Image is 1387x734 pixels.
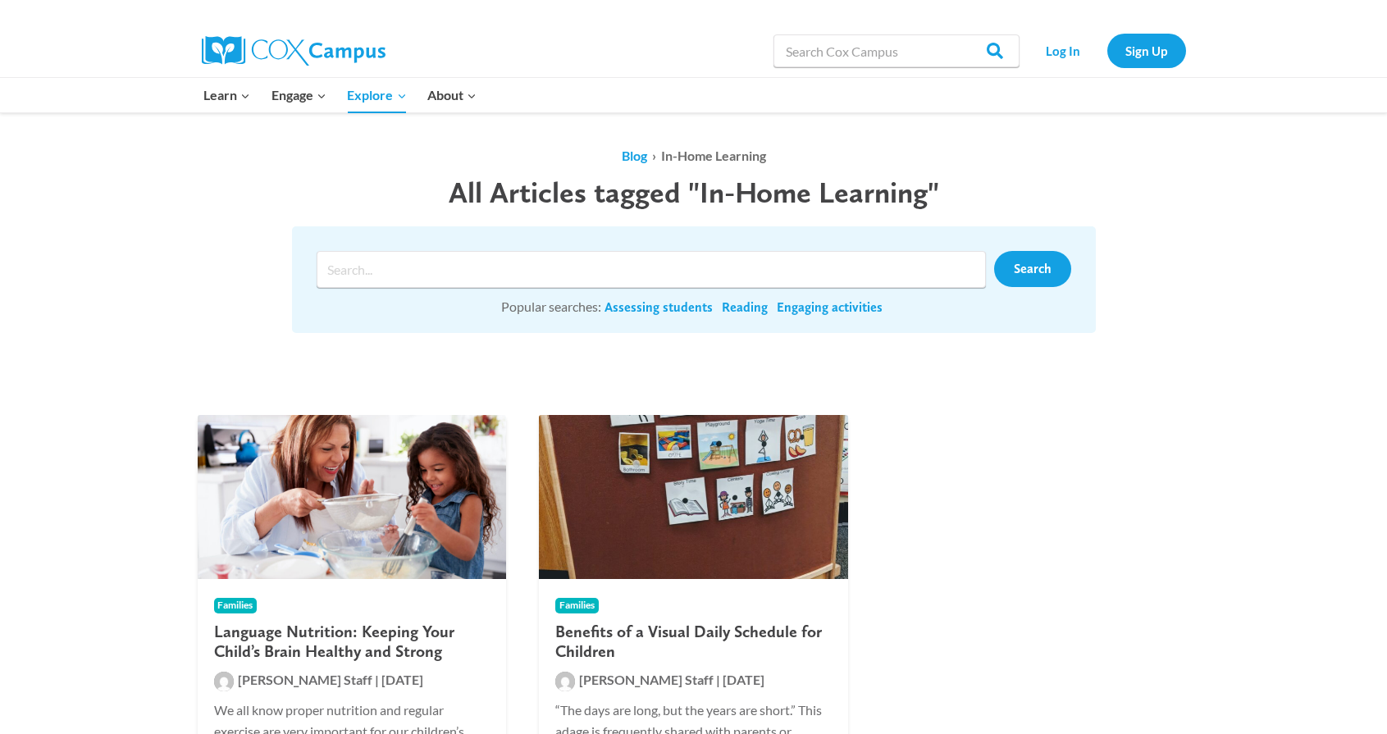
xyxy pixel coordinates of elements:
[292,145,1096,166] ol: ›
[214,622,490,661] h2: Language Nutrition: Keeping Your Child’s Brain Healthy and Strong
[605,299,713,317] a: Assessing students
[203,84,250,106] span: Learn
[347,84,406,106] span: Explore
[317,251,994,288] form: Search form
[994,251,1071,287] a: Search
[555,622,832,661] h2: Benefits of a Visual Daily Schedule for Children
[427,84,477,106] span: About
[622,148,647,163] a: Blog
[722,299,768,317] a: Reading
[1014,261,1052,276] span: Search
[271,84,326,106] span: Engage
[449,175,939,210] span: All Articles tagged "In-Home Learning"
[1028,34,1186,67] nav: Secondary Navigation
[202,36,386,66] img: Cox Campus
[773,34,1020,67] input: Search Cox Campus
[1028,34,1099,67] a: Log In
[317,251,986,288] input: Search input
[501,299,601,314] span: Popular searches:
[381,672,423,687] span: [DATE]
[661,148,766,163] span: In-Home Learning
[555,598,599,613] span: Families
[1107,34,1186,67] a: Sign Up
[716,672,720,687] span: |
[214,598,258,613] span: Families
[723,672,764,687] span: [DATE]
[194,78,487,112] nav: Primary Navigation
[579,672,714,687] span: [PERSON_NAME] Staff
[777,299,883,317] a: Engaging activities
[238,672,372,687] span: [PERSON_NAME] Staff
[375,672,379,687] span: |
